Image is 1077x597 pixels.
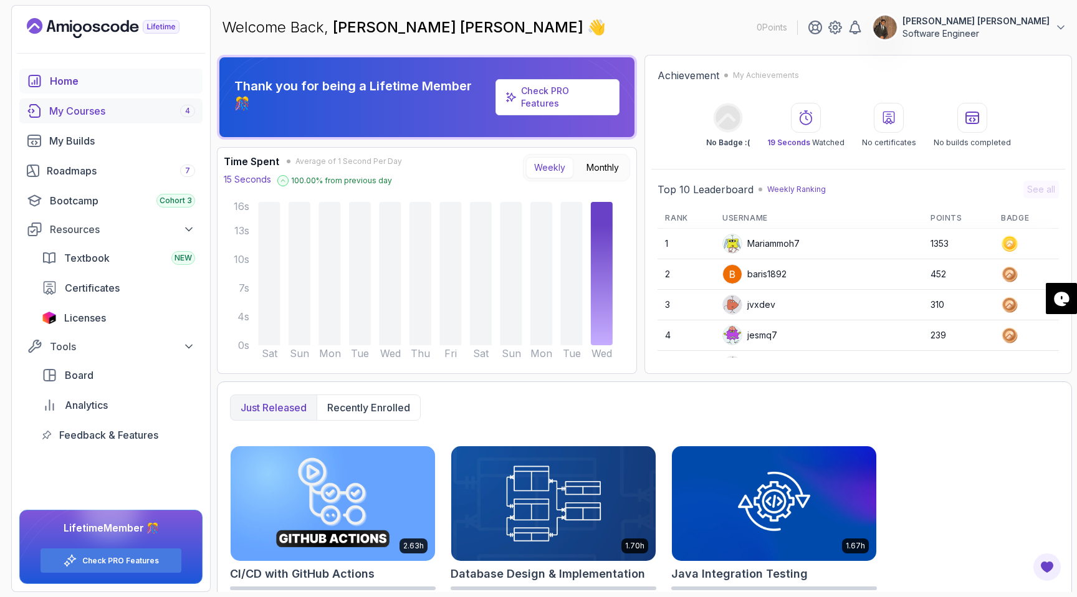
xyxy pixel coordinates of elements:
a: roadmaps [19,158,203,183]
tspan: Wed [380,347,401,360]
p: My Achievements [733,70,799,80]
img: user profile image [873,16,897,39]
button: Monthly [578,157,627,178]
a: analytics [34,393,203,418]
div: jvxdev [722,295,775,315]
p: Just released [241,400,307,415]
span: Licenses [64,310,106,325]
div: Resources [50,222,195,237]
tspan: Fri [444,347,457,360]
button: Resources [19,218,203,241]
p: Welcome Back, [222,17,606,37]
td: 310 [923,290,993,320]
tspan: Sun [502,347,521,360]
p: No certificates [862,138,916,148]
img: default monster avatar [723,295,742,314]
img: jetbrains icon [42,312,57,324]
img: default monster avatar [723,356,742,375]
span: 4 [185,106,190,116]
a: Check PRO Features [82,556,159,566]
td: 452 [923,259,993,290]
h3: Time Spent [224,154,279,169]
button: Recently enrolled [317,395,420,420]
a: courses [19,98,203,123]
div: My Courses [49,103,195,118]
h2: Java Integration Testing [671,565,808,583]
div: Mariammoh7 [722,234,800,254]
p: Recently enrolled [327,400,410,415]
button: Open Feedback Button [1032,552,1062,582]
img: Database Design & Implementation card [451,446,656,561]
tspan: Mon [530,347,552,360]
th: Badge [993,208,1059,229]
div: ACompleteNoobSmoke [722,356,845,376]
p: No Badge :( [706,138,750,148]
img: CI/CD with GitHub Actions card [231,446,435,561]
a: builds [19,128,203,153]
tspan: Sun [290,347,309,360]
p: No builds completed [934,138,1011,148]
span: Feedback & Features [59,427,158,442]
a: Check PRO Features [495,79,620,115]
tspan: Sat [262,347,278,360]
td: 1353 [923,229,993,259]
a: Landing page [27,18,208,38]
tspan: Thu [411,347,430,360]
button: Just released [231,395,317,420]
div: Roadmaps [47,163,195,178]
span: Certificates [65,280,120,295]
span: Textbook [64,251,110,265]
td: 3 [658,290,715,320]
div: baris1892 [722,264,787,284]
tspan: 4s [237,310,249,323]
tspan: Sat [473,347,489,360]
span: NEW [175,253,192,263]
div: jesmq7 [722,325,777,345]
h2: CI/CD with GitHub Actions [230,565,375,583]
p: 100.00 % from previous day [291,176,392,186]
tspan: 10s [234,253,249,265]
img: default monster avatar [723,326,742,345]
div: Tools [50,339,195,354]
td: 2 [658,259,715,290]
a: feedback [34,423,203,447]
tspan: 7s [239,282,249,294]
p: Software Engineer [902,27,1050,40]
tspan: 0s [238,339,249,351]
tspan: Tue [351,347,369,360]
button: user profile image[PERSON_NAME] [PERSON_NAME]Software Engineer [873,15,1067,40]
p: 2.63h [403,541,424,551]
th: Rank [658,208,715,229]
th: Points [923,208,993,229]
p: 15 Seconds [224,173,271,186]
a: home [19,69,203,93]
span: [PERSON_NAME] [PERSON_NAME] [333,18,587,36]
h2: Database Design & Implementation [451,565,645,583]
td: 5 [658,351,715,381]
tspan: Tue [563,347,581,360]
button: See all [1023,181,1059,198]
td: 239 [923,320,993,351]
span: 19 Seconds [767,138,810,147]
p: 1.67h [846,541,865,551]
td: 221 [923,351,993,381]
a: Check PRO Features [521,85,569,108]
a: board [34,363,203,388]
tspan: 16s [234,200,249,213]
tspan: 13s [234,224,249,237]
span: Board [65,368,93,383]
th: Username [715,208,923,229]
img: default monster avatar [723,234,742,253]
p: Thank you for being a Lifetime Member 🎊 [234,77,491,112]
a: bootcamp [19,188,203,213]
button: Check PRO Features [40,548,182,573]
tspan: Mon [319,347,341,360]
tspan: Wed [591,347,612,360]
p: 0 Points [757,21,787,34]
div: Home [50,74,195,88]
img: user profile image [723,265,742,284]
button: Tools [19,335,203,358]
button: Weekly [526,157,573,178]
span: Average of 1 Second Per Day [295,156,402,166]
div: My Builds [49,133,195,148]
